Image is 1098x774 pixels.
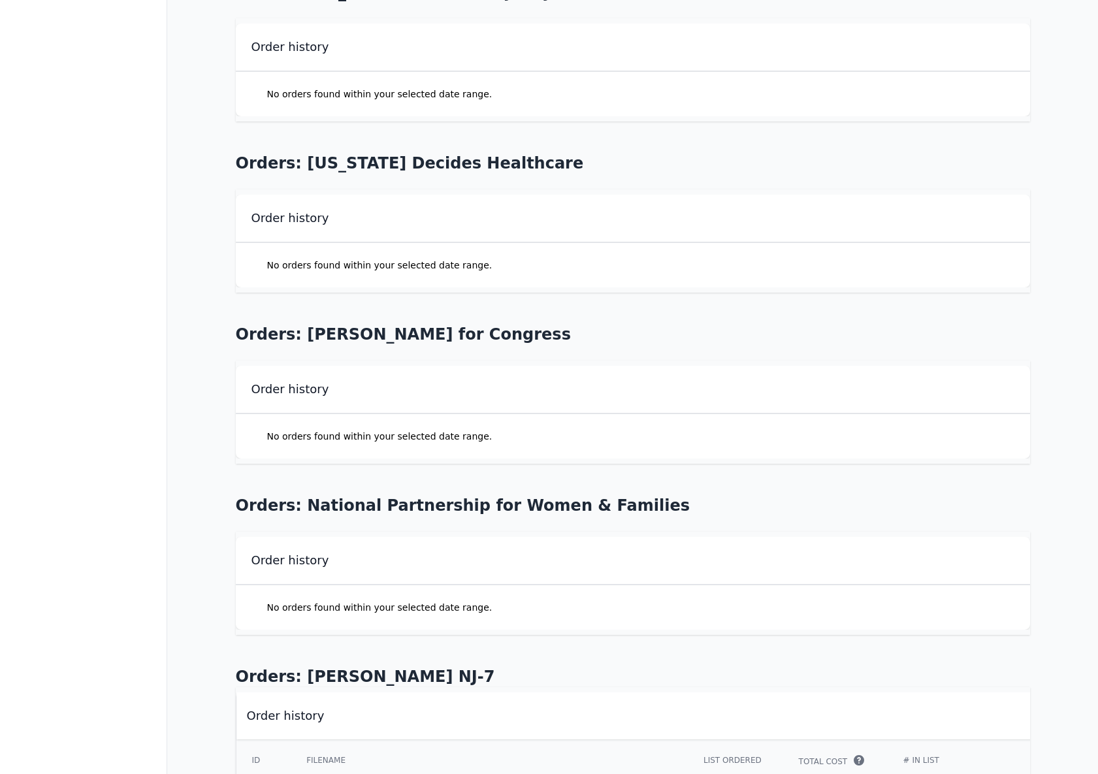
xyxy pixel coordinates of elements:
[251,585,508,630] p: No orders found within your selected date range.
[251,39,329,55] h2: Order history
[799,756,848,767] span: Total Cost
[236,324,1030,345] h1: Orders: [PERSON_NAME] for Congress
[236,495,1030,516] h1: Orders: National Partnership for Women & Families
[251,381,329,397] h2: Order history
[251,243,508,287] p: No orders found within your selected date range.
[251,72,508,116] p: No orders found within your selected date range.
[251,210,329,226] h2: Order history
[236,153,1030,174] h1: Orders: [US_STATE] Decides Healthcare
[236,666,1030,687] h1: Orders: [PERSON_NAME] NJ-7
[251,553,329,568] h2: Order history
[251,414,508,459] p: No orders found within your selected date range.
